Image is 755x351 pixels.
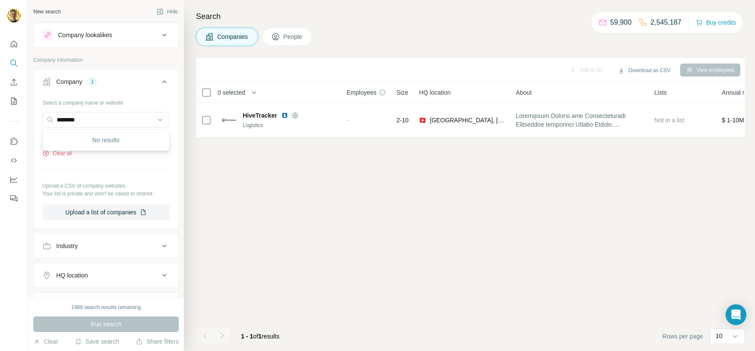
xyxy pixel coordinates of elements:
button: Annual revenue ($) [34,294,178,315]
p: 10 [716,332,723,340]
button: Buy credits [696,16,736,29]
img: Avatar [7,9,21,22]
span: 0 selected [218,88,245,97]
div: 1988 search results remaining [71,303,141,311]
div: Logistics [243,121,336,129]
span: Not in a list [654,117,684,124]
img: Logo of HiveTracker [222,113,236,127]
span: Companies [217,32,249,41]
span: of [253,333,258,340]
span: Lists [654,88,667,97]
span: Employees [347,88,376,97]
span: - [347,117,349,124]
button: My lists [7,93,21,109]
span: Loremipsum Dolorsi ame Consecteturadi Elitseddoe temporinci Utlabo Etdolo. MagnAaliqua Enimadmi v... [516,112,644,129]
button: Company lookalikes [34,25,178,45]
button: Search [7,55,21,71]
div: Open Intercom Messenger [726,304,746,325]
p: 59,900 [610,17,632,28]
button: Use Surfe API [7,153,21,168]
div: New search [33,8,61,16]
span: About [516,88,532,97]
button: Company1 [34,71,178,96]
div: No results [45,131,167,149]
div: Select a company name or website [42,96,170,107]
span: HQ location [419,88,450,97]
span: Rows per page [662,332,703,341]
button: Enrich CSV [7,74,21,90]
p: Your list is private and won't be saved or shared. [42,190,170,198]
p: Company information [33,56,179,64]
span: results [241,333,280,340]
p: 2,545,187 [651,17,681,28]
span: People [283,32,303,41]
p: Upload a CSV of company websites. [42,182,170,190]
span: 2-10 [396,116,408,124]
span: 🇨🇭 [419,116,426,124]
button: Save search [75,337,119,346]
img: LinkedIn logo [281,112,288,119]
span: HiveTracker [243,111,277,120]
div: Industry [56,242,78,250]
button: Quick start [7,36,21,52]
div: 1 [87,78,97,86]
span: [GEOGRAPHIC_DATA], [GEOGRAPHIC_DATA] [430,116,505,124]
button: Hide [151,5,184,18]
button: Feedback [7,191,21,206]
span: Size [396,88,408,97]
button: Share filters [136,337,179,346]
span: 1 [258,333,262,340]
button: Upload a list of companies [42,204,170,220]
button: Download as CSV [612,64,676,77]
span: $ 1-10M [722,117,744,124]
button: Industry [34,236,178,256]
h4: Search [196,10,745,22]
button: Use Surfe on LinkedIn [7,134,21,149]
span: 1 - 1 [241,333,253,340]
button: HQ location [34,265,178,286]
div: Company lookalikes [58,31,112,39]
div: Company [56,77,82,86]
button: Dashboard [7,172,21,187]
button: Clear [33,337,58,346]
div: HQ location [56,271,88,280]
button: Clear all [42,150,72,157]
